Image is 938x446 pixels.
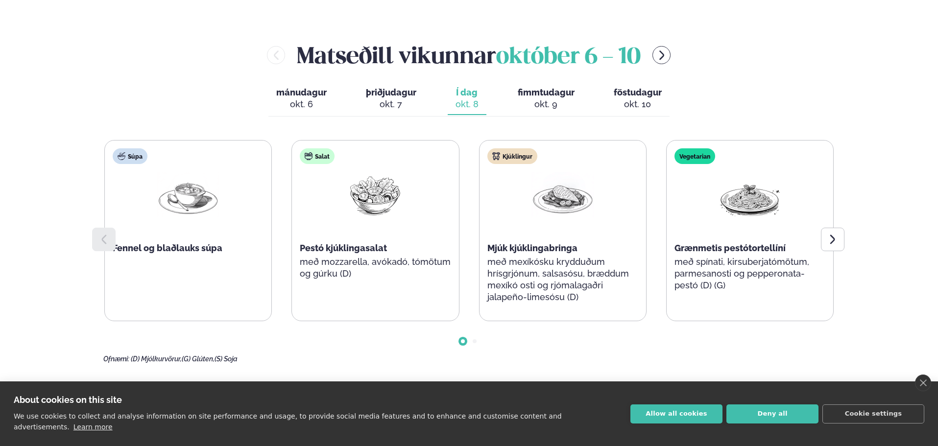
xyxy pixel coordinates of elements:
div: okt. 10 [614,98,662,110]
span: fimmtudagur [518,87,575,97]
span: Grænmetis pestótortellíní [674,243,786,253]
img: chicken.svg [492,152,500,160]
span: (G) Glúten, [182,355,215,363]
strong: About cookies on this site [14,395,122,405]
a: Learn more [73,423,113,431]
img: soup.svg [118,152,125,160]
img: Chicken-breast.png [531,172,594,217]
img: salad.svg [305,152,313,160]
p: We use cookies to collect and analyse information on site performance and usage, to provide socia... [14,412,562,431]
div: okt. 9 [518,98,575,110]
p: með mozzarella, avókadó, tómötum og gúrku (D) [300,256,451,280]
div: Súpa [113,148,147,164]
button: mánudagur okt. 6 [268,83,335,115]
span: (S) Soja [215,355,238,363]
img: Salad.png [344,172,407,217]
button: þriðjudagur okt. 7 [358,83,424,115]
span: Í dag [456,87,479,98]
div: Vegetarian [674,148,715,164]
button: Deny all [726,404,818,423]
button: Cookie settings [822,404,924,423]
span: Go to slide 2 [473,339,477,343]
span: föstudagur [614,87,662,97]
div: okt. 7 [366,98,416,110]
button: menu-btn-right [652,46,671,64]
p: með mexíkósku krydduðum hrísgrjónum, salsasósu, bræddum mexíkó osti og rjómalagaðri jalapeño-lime... [487,256,638,303]
div: Salat [300,148,335,164]
p: með spínati, kirsuberjatómötum, parmesanosti og pepperonata-pestó (D) (G) [674,256,825,291]
span: Go to slide 1 [461,339,465,343]
button: fimmtudagur okt. 9 [510,83,582,115]
div: Kjúklingur [487,148,537,164]
img: Soup.png [157,172,219,217]
span: Ofnæmi: [103,355,129,363]
span: Pestó kjúklingasalat [300,243,387,253]
div: okt. 8 [456,98,479,110]
button: föstudagur okt. 10 [606,83,670,115]
span: (D) Mjólkurvörur, [131,355,182,363]
span: þriðjudagur [366,87,416,97]
span: mánudagur [276,87,327,97]
img: Spagetti.png [719,172,781,217]
button: Í dag okt. 8 [448,83,486,115]
button: Allow all cookies [630,404,722,423]
span: Mjúk kjúklingabringa [487,243,577,253]
div: okt. 6 [276,98,327,110]
a: close [915,375,931,391]
span: október 6 - 10 [496,47,641,68]
h2: Matseðill vikunnar [297,39,641,71]
button: menu-btn-left [267,46,285,64]
span: Fennel og blaðlauks súpa [113,243,222,253]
